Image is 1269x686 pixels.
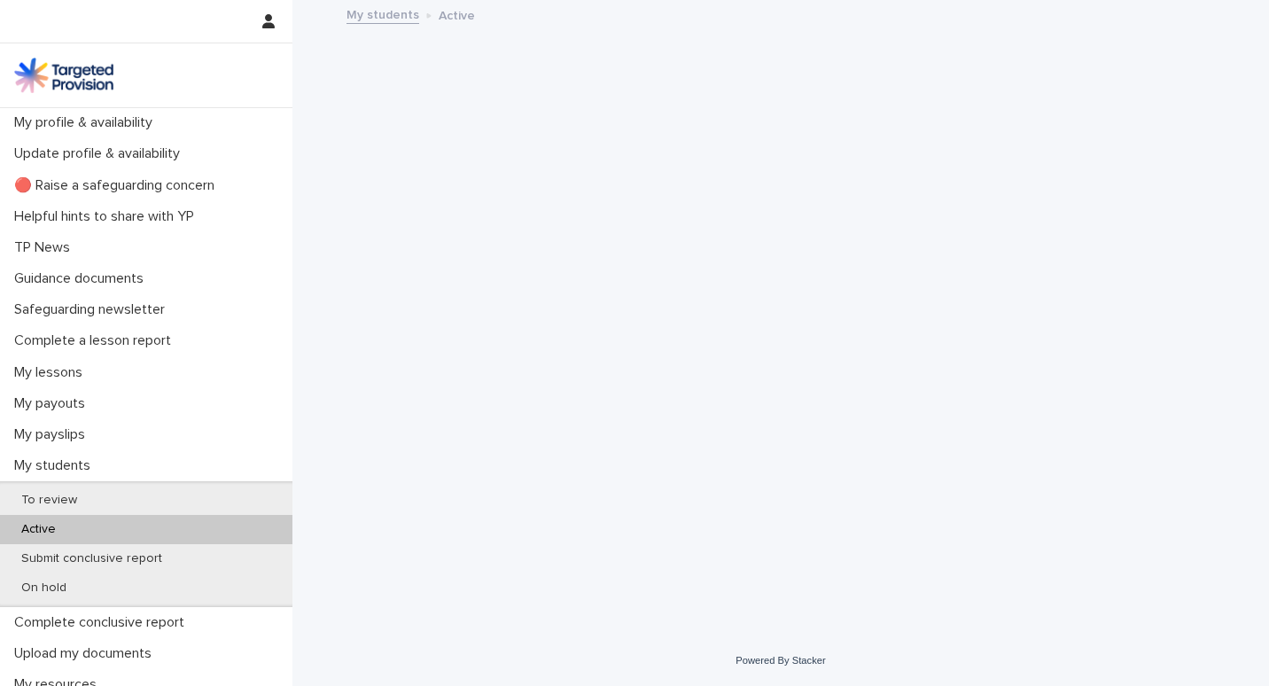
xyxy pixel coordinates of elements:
p: Guidance documents [7,270,158,287]
p: Active [7,522,70,537]
p: Helpful hints to share with YP [7,208,208,225]
p: My profile & availability [7,114,167,131]
p: Update profile & availability [7,145,194,162]
a: Powered By Stacker [736,655,825,666]
p: Active [439,4,475,24]
p: To review [7,493,91,508]
p: My payouts [7,395,99,412]
p: My students [7,457,105,474]
a: My students [346,4,419,24]
img: M5nRWzHhSzIhMunXDL62 [14,58,113,93]
p: Complete conclusive report [7,614,199,631]
p: My payslips [7,426,99,443]
p: On hold [7,581,81,596]
p: Safeguarding newsletter [7,301,179,318]
p: Submit conclusive report [7,551,176,566]
p: TP News [7,239,84,256]
p: My lessons [7,364,97,381]
p: Complete a lesson report [7,332,185,349]
p: 🔴 Raise a safeguarding concern [7,177,229,194]
p: Upload my documents [7,645,166,662]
